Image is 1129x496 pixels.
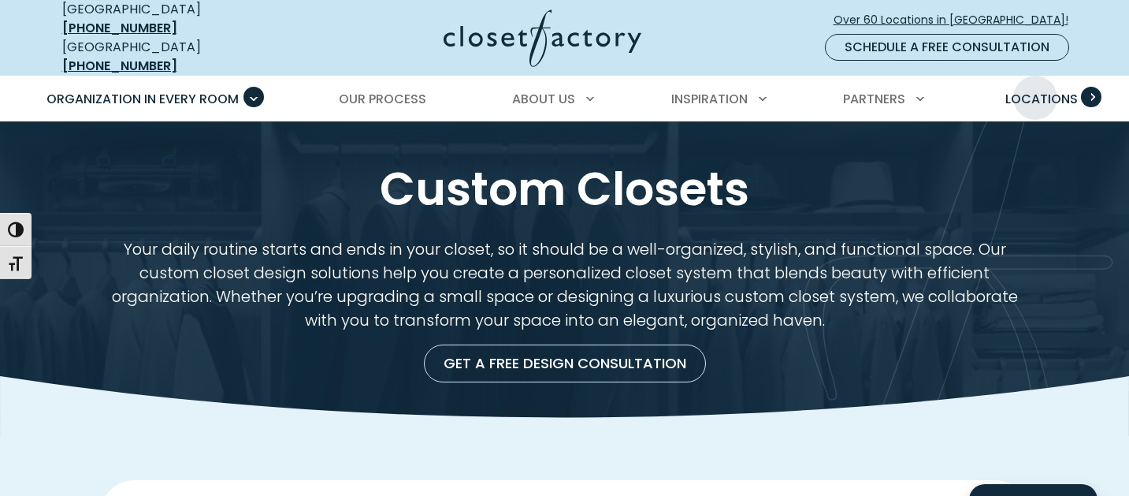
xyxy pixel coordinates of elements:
[671,90,748,108] span: Inspiration
[102,238,1027,333] p: Your daily routine starts and ends in your closet, so it should be a well-organized, stylish, and...
[46,90,239,108] span: Organization in Every Room
[843,90,905,108] span: Partners
[1005,90,1078,108] span: Locations
[512,90,575,108] span: About Us
[424,345,706,382] a: Get a Free Design Consultation
[59,159,1071,219] h1: Custom Closets
[62,38,291,76] div: [GEOGRAPHIC_DATA]
[833,6,1082,34] a: Over 60 Locations in [GEOGRAPHIC_DATA]!
[444,9,641,67] img: Closet Factory Logo
[62,19,177,37] a: [PHONE_NUMBER]
[35,77,1094,121] nav: Primary Menu
[62,57,177,75] a: [PHONE_NUMBER]
[339,90,426,108] span: Our Process
[825,34,1069,61] a: Schedule a Free Consultation
[834,12,1081,28] span: Over 60 Locations in [GEOGRAPHIC_DATA]!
